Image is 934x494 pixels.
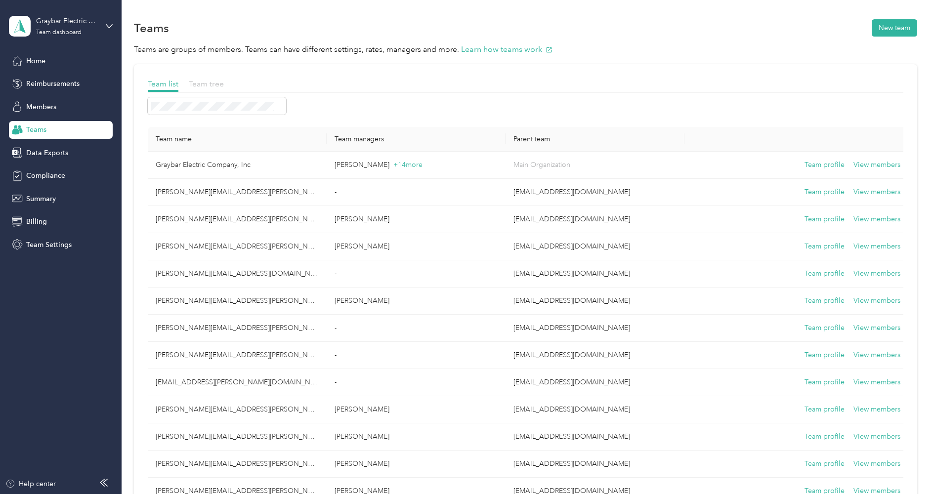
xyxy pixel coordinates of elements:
td: bret.rutherford@graybar.com [148,288,327,315]
span: Data Exports [26,148,68,158]
button: View members [853,323,900,333]
th: Parent team [506,127,684,152]
button: View members [853,377,900,388]
td: FAVR@graybar.com [506,342,684,369]
td: FAVR@graybar.com [506,369,684,396]
p: [PERSON_NAME] [335,431,498,442]
td: FAVR@graybar.com [506,315,684,342]
h1: Teams [134,23,169,33]
td: tom.ciccone@graybar.com [148,179,327,206]
span: Reimbursements [26,79,80,89]
span: Billing [26,216,47,227]
p: Teams are groups of members. Teams can have different settings, rates, managers and more. [134,43,917,56]
td: Main Organization [506,152,684,179]
button: View members [853,404,900,415]
button: View members [853,268,900,279]
span: - [335,351,337,359]
div: Team dashboard [36,30,82,36]
td: jamie.pontecorvo@graybar.com [148,396,327,423]
span: Team Settings [26,240,72,250]
td: FAVR@graybar.com [506,423,684,451]
button: Team profile [805,323,845,333]
button: View members [853,241,900,252]
button: New team [872,19,917,37]
td: FAVR@graybar.com [506,396,684,423]
span: - [335,324,337,332]
span: Summary [26,194,56,204]
td: FAVR@graybar.com [506,206,684,233]
p: [PERSON_NAME] [335,404,498,415]
p: [PERSON_NAME] [335,458,498,469]
th: Team name [148,127,327,152]
button: Team profile [805,431,845,442]
div: Graybar Electric Company, Inc [36,16,98,26]
p: [PERSON_NAME] [335,214,498,225]
button: Team profile [805,377,845,388]
td: FAVR@graybar.com [506,451,684,478]
span: Teams [26,124,46,135]
span: Home [26,56,45,66]
button: Team profile [805,241,845,252]
button: Team profile [805,404,845,415]
button: Help center [5,479,56,489]
td: FAVR@graybar.com [506,260,684,288]
button: Team profile [805,187,845,198]
button: View members [853,214,900,225]
button: View members [853,458,900,469]
td: arturo.apodaca@graybar.com [148,233,327,260]
td: corey.urich@graybar.com [148,206,327,233]
button: View members [853,160,900,170]
p: [PERSON_NAME] [335,160,498,170]
button: Team profile [805,350,845,361]
td: - [327,369,506,396]
button: View members [853,295,900,306]
td: FAVR@graybar.com [506,233,684,260]
span: Team list [148,79,178,88]
td: FAVR@graybar.com [506,288,684,315]
td: FAVR@graybar.com [506,179,684,206]
button: Team profile [805,458,845,469]
td: bill.mccann@graybar.com [148,369,327,396]
button: Team profile [805,214,845,225]
button: Team profile [805,295,845,306]
td: cory.chaney@graybar.com [148,342,327,369]
td: - [327,342,506,369]
td: - [327,179,506,206]
td: brian.qualls@graybar.com [148,451,327,478]
span: + 14 more [393,161,423,169]
iframe: Everlance-gr Chat Button Frame [879,439,934,494]
button: View members [853,187,900,198]
button: Team profile [805,160,845,170]
span: Compliance [26,170,65,181]
button: View members [853,350,900,361]
span: - [335,269,337,278]
button: Learn how teams work [461,43,552,56]
th: Team managers [327,127,506,152]
span: Team tree [189,79,224,88]
p: [PERSON_NAME] [335,241,498,252]
span: - [335,378,337,386]
td: Graybar Electric Company, Inc [148,152,327,179]
p: Main Organization [513,160,677,170]
button: View members [853,431,900,442]
span: - [335,188,337,196]
td: - [327,260,506,288]
button: Team profile [805,268,845,279]
p: [PERSON_NAME] [335,295,498,306]
td: - [327,315,506,342]
td: Kevin.Rose@graybar.com [148,423,327,451]
span: Members [26,102,56,112]
td: cory.chaney@graybar.com [148,315,327,342]
td: john.nin@graybar.com [148,260,327,288]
